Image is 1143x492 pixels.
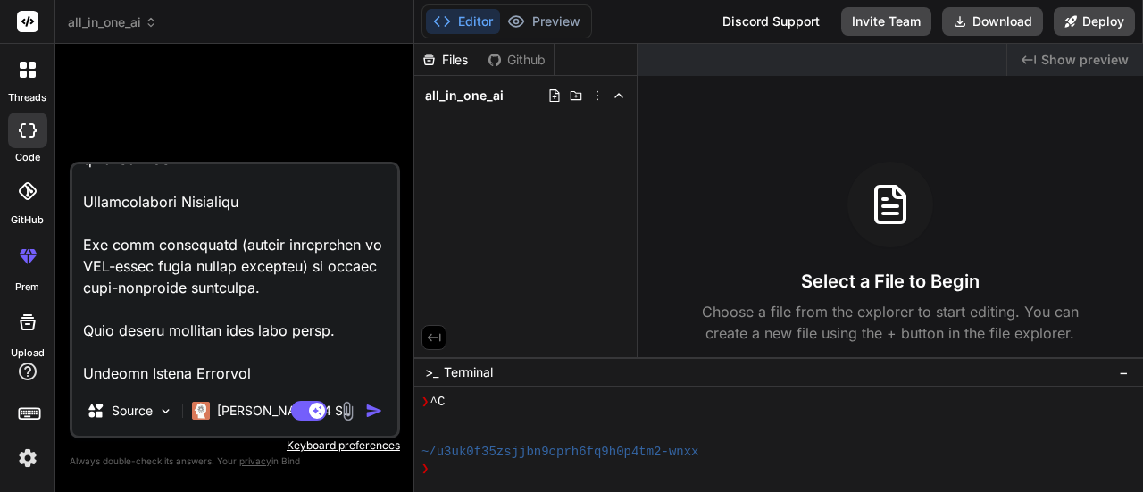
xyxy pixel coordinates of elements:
p: Keyboard preferences [70,438,400,453]
label: prem [15,279,39,295]
img: settings [13,443,43,473]
span: ^C [430,394,446,411]
span: all_in_one_ai [68,13,157,31]
div: Discord Support [712,7,830,36]
label: code [15,150,40,165]
label: Upload [11,346,45,361]
button: Download [942,7,1043,36]
label: GitHub [11,213,44,228]
span: Show preview [1041,51,1129,69]
div: Github [480,51,554,69]
span: Terminal [444,363,493,381]
p: [PERSON_NAME] 4 S.. [217,402,350,420]
img: attachment [338,401,358,421]
button: Invite Team [841,7,931,36]
span: privacy [239,455,271,466]
button: Preview [500,9,588,34]
img: Pick Models [158,404,173,419]
button: − [1115,358,1132,387]
div: Files [414,51,480,69]
span: ❯ [421,461,430,478]
h3: Select a File to Begin [801,269,980,294]
span: >_ [425,363,438,381]
button: Editor [426,9,500,34]
label: threads [8,90,46,105]
button: Deploy [1054,7,1135,36]
span: all_in_one_ai [425,87,504,104]
p: Choose a file from the explorer to start editing. You can create a new file using the + button in... [690,301,1090,344]
p: Always double-check its answers. Your in Bind [70,453,400,470]
span: ~/u3uk0f35zsjjbn9cprh6fq9h0p4tm2-wnxx [421,444,699,461]
span: ❯ [421,394,430,411]
img: Claude 4 Sonnet [192,402,210,420]
p: Source [112,402,153,420]
span: − [1119,363,1129,381]
textarea: Loremi d SitaMetco adipis elits “Doe te Inc UT” labo etdolorema ali EnimAdmin veni quis no EX ull... [72,164,397,386]
img: icon [365,402,383,420]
